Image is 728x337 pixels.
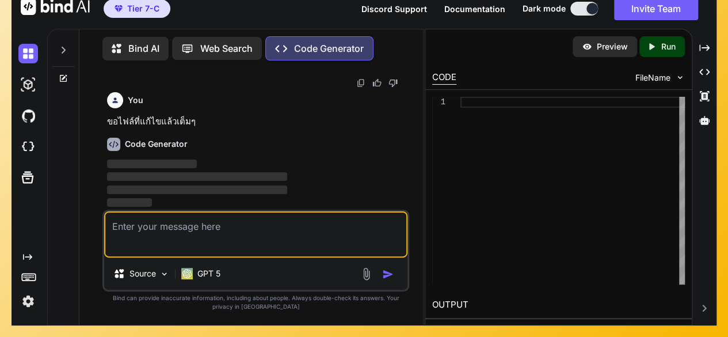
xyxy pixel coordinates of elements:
p: ขอไฟล์ที่แก้ไขแล้วเต็มๆ [107,115,407,128]
span: ‌ [107,185,287,194]
div: CODE [432,71,456,85]
p: Bind AI [128,41,159,55]
span: ‌ [107,198,152,207]
img: copy [356,78,365,88]
p: Code Generator [294,41,364,55]
span: ‌ [107,160,197,168]
span: Discord Support [361,4,427,14]
img: premium [115,5,123,12]
h2: OUTPUT [425,291,692,319]
img: GPT 5 [181,268,193,279]
img: dislike [388,78,398,88]
img: chevron down [675,73,685,82]
h6: You [128,94,143,106]
img: icon [382,268,394,280]
span: ‌ [107,172,287,181]
button: Documentation [444,3,505,15]
span: FileName [635,72,670,84]
button: Discord Support [361,3,427,15]
img: darkAi-studio [18,75,38,94]
img: preview [582,41,592,52]
img: settings [18,291,38,311]
div: 1 [432,97,445,108]
span: Tier 7-C [127,3,159,14]
p: Source [129,268,156,279]
h6: Code Generator [125,138,188,150]
img: attachment [360,267,373,281]
span: Documentation [444,4,505,14]
img: Pick Models [159,269,169,279]
span: Dark mode [523,3,566,14]
img: githubDark [18,106,38,126]
img: cloudideIcon [18,137,38,157]
p: Run [661,41,676,52]
p: Preview [597,41,628,52]
p: Web Search [200,41,253,55]
p: Bind can provide inaccurate information, including about people. Always double-check its answers.... [102,294,409,311]
img: like [372,78,382,88]
p: GPT 5 [197,268,220,279]
img: darkChat [18,44,38,63]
